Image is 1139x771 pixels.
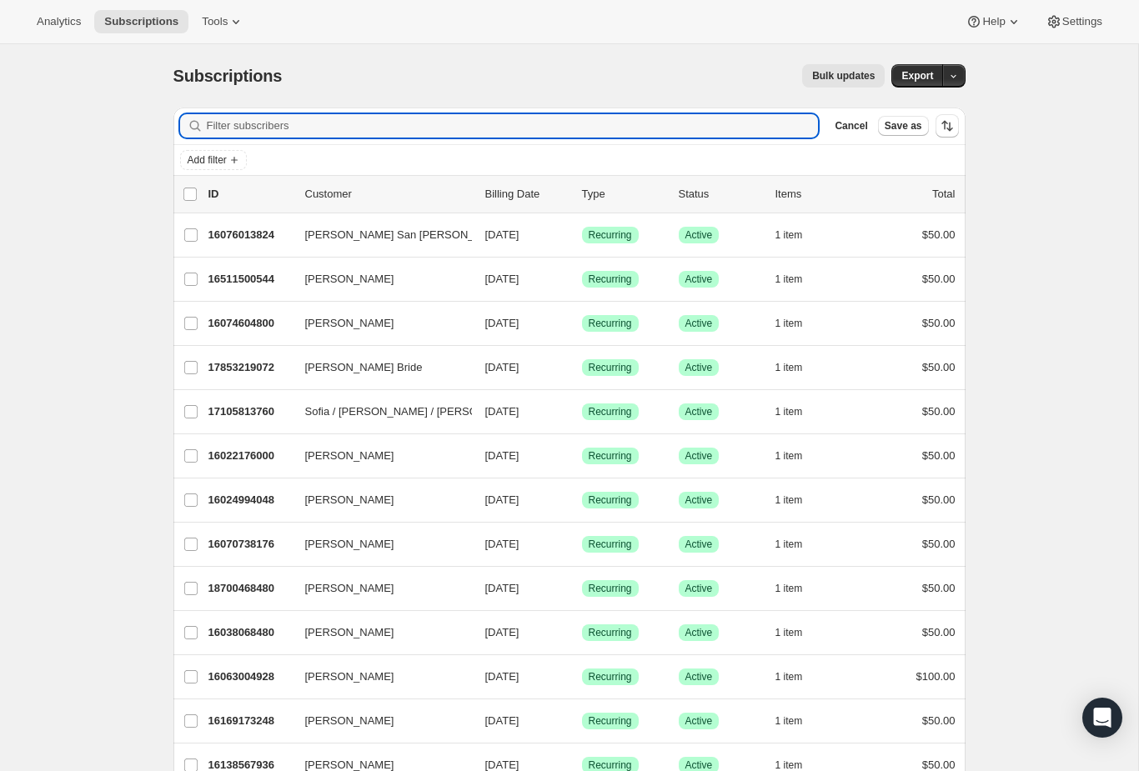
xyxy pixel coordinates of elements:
span: Add filter [188,153,227,167]
span: Subscriptions [104,15,178,28]
button: 1 item [775,709,821,733]
button: 1 item [775,268,821,291]
span: Recurring [589,449,632,463]
p: Status [679,186,762,203]
span: Recurring [589,228,632,242]
span: Subscriptions [173,67,283,85]
span: Recurring [589,273,632,286]
span: 1 item [775,228,803,242]
p: 16024994048 [208,492,292,508]
span: [PERSON_NAME] [305,448,394,464]
p: 16074604800 [208,315,292,332]
span: Recurring [589,670,632,683]
span: Active [685,273,713,286]
span: [PERSON_NAME] [305,580,394,597]
button: 1 item [775,223,821,247]
div: Open Intercom Messenger [1082,698,1122,738]
span: 1 item [775,405,803,418]
div: 16070738176[PERSON_NAME][DATE]SuccessRecurringSuccessActive1 item$50.00 [208,533,956,556]
span: 1 item [775,538,803,551]
button: Help [956,10,1031,33]
span: Bulk updates [812,69,875,83]
span: [DATE] [485,714,519,727]
span: [PERSON_NAME] [305,536,394,553]
button: [PERSON_NAME] [295,708,462,734]
div: IDCustomerBilling DateTypeStatusItemsTotal [208,186,956,203]
span: [DATE] [485,317,519,329]
span: $50.00 [922,449,956,462]
span: [DATE] [485,758,519,771]
p: Billing Date [485,186,569,203]
button: [PERSON_NAME] [295,663,462,690]
div: 16063004928[PERSON_NAME][DATE]SuccessRecurringSuccessActive1 item$100.00 [208,665,956,688]
span: [DATE] [485,405,519,418]
button: [PERSON_NAME] Bride [295,354,462,381]
span: [PERSON_NAME] [305,713,394,729]
span: 1 item [775,714,803,728]
span: $50.00 [922,714,956,727]
span: Active [685,317,713,330]
div: 18700468480[PERSON_NAME][DATE]SuccessRecurringSuccessActive1 item$50.00 [208,577,956,600]
div: 16076013824[PERSON_NAME] San [PERSON_NAME][DATE]SuccessRecurringSuccessActive1 item$50.00 [208,223,956,247]
span: Recurring [589,582,632,595]
div: Type [582,186,665,203]
span: Analytics [37,15,81,28]
span: $100.00 [916,670,956,683]
span: Help [982,15,1005,28]
span: [DATE] [485,538,519,550]
p: 17853219072 [208,359,292,376]
span: $50.00 [922,317,956,329]
button: Cancel [828,116,874,136]
p: Total [932,186,955,203]
span: [PERSON_NAME] San [PERSON_NAME] [305,227,509,243]
span: $50.00 [922,538,956,550]
p: 16076013824 [208,227,292,243]
span: 1 item [775,493,803,507]
span: Tools [202,15,228,28]
span: Sofia / [PERSON_NAME] / [PERSON_NAME] [305,403,526,420]
span: $50.00 [922,626,956,638]
span: 1 item [775,361,803,374]
button: [PERSON_NAME] [295,266,462,293]
p: 18700468480 [208,580,292,597]
span: [DATE] [485,670,519,683]
button: Tools [192,10,254,33]
span: [DATE] [485,626,519,638]
p: Customer [305,186,472,203]
span: Active [685,361,713,374]
span: $50.00 [922,493,956,506]
button: [PERSON_NAME] [295,443,462,469]
span: Active [685,538,713,551]
span: Recurring [589,714,632,728]
button: [PERSON_NAME] [295,531,462,558]
span: [PERSON_NAME] [305,315,394,332]
div: 16074604800[PERSON_NAME][DATE]SuccessRecurringSuccessActive1 item$50.00 [208,312,956,335]
button: 1 item [775,444,821,468]
p: 16038068480 [208,624,292,641]
span: Recurring [589,538,632,551]
span: [DATE] [485,449,519,462]
button: [PERSON_NAME] [295,619,462,646]
span: 1 item [775,626,803,639]
button: 1 item [775,400,821,423]
span: Recurring [589,405,632,418]
div: 17853219072[PERSON_NAME] Bride[DATE]SuccessRecurringSuccessActive1 item$50.00 [208,356,956,379]
div: Items [775,186,859,203]
button: Bulk updates [802,64,885,88]
span: [PERSON_NAME] Bride [305,359,423,376]
span: $50.00 [922,273,956,285]
div: 17105813760Sofia / [PERSON_NAME] / [PERSON_NAME][DATE]SuccessRecurringSuccessActive1 item$50.00 [208,400,956,423]
p: 16022176000 [208,448,292,464]
button: Sort the results [936,114,959,138]
span: $50.00 [922,228,956,241]
div: 16024994048[PERSON_NAME][DATE]SuccessRecurringSuccessActive1 item$50.00 [208,488,956,512]
span: Export [901,69,933,83]
span: Active [685,493,713,507]
button: Save as [878,116,929,136]
button: Subscriptions [94,10,188,33]
p: 16070738176 [208,536,292,553]
button: Sofia / [PERSON_NAME] / [PERSON_NAME] [295,398,462,425]
p: 16169173248 [208,713,292,729]
span: [DATE] [485,493,519,506]
button: [PERSON_NAME] [295,487,462,513]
